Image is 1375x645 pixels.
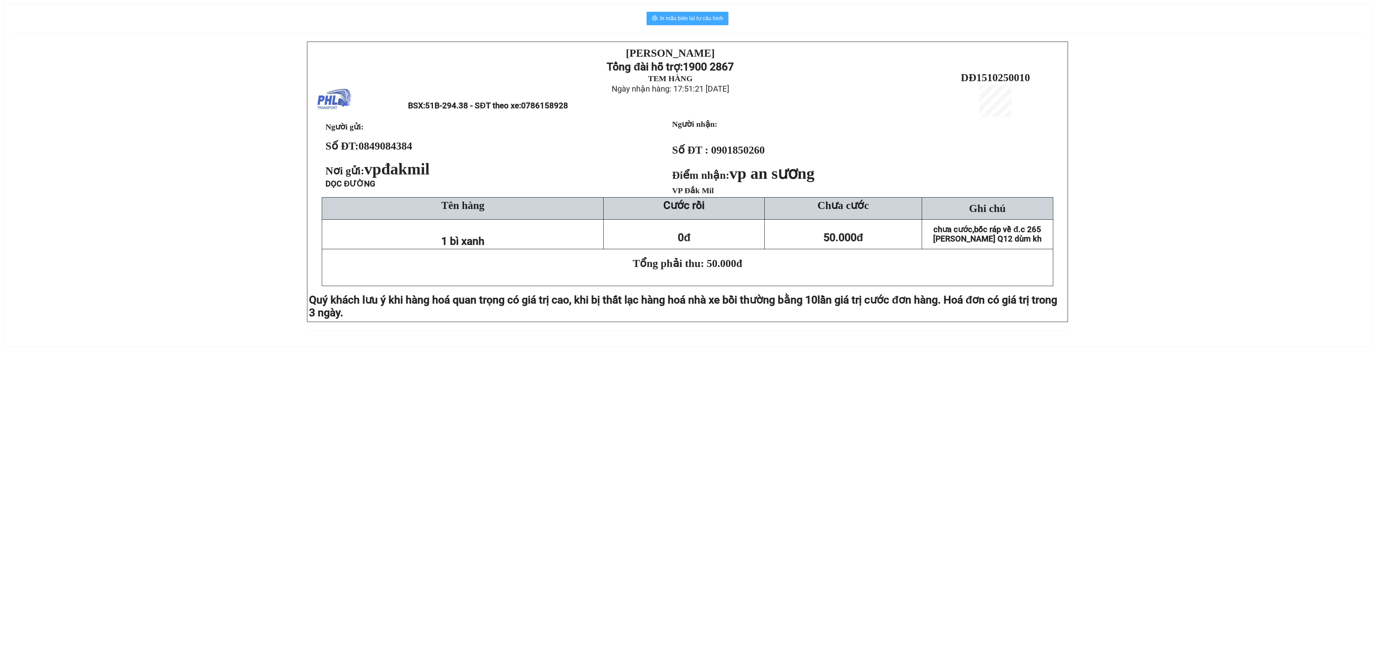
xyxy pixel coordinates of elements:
[521,101,568,110] span: 0786158928
[823,231,863,244] span: 50.000đ
[425,101,568,110] span: 51B-294.38 - SĐT theo xe:
[711,144,765,156] span: 0901850260
[969,202,1006,214] span: Ghi chú
[672,186,714,195] span: VP Đắk Mil
[441,235,485,248] span: 1 bì xanh
[663,199,705,212] strong: Cước rồi
[817,199,869,211] span: Chưa cước
[961,71,1030,84] span: DĐ1510250010
[933,225,1041,244] span: chưa cước,bốc ráp về đ.c 265 [PERSON_NAME] Q12 dùm kh
[317,83,351,117] img: logo
[683,60,734,73] strong: 1900 2867
[648,74,693,83] strong: TEM HÀNG
[325,122,364,131] span: Người gửi:
[672,120,717,128] strong: Người nhận:
[626,47,715,59] strong: [PERSON_NAME]
[612,84,729,94] span: Ngày nhận hàng: 17:51:21 [DATE]
[652,15,657,22] span: printer
[678,231,691,244] span: 0đ
[441,199,485,211] span: Tên hàng
[672,144,708,156] strong: Số ĐT :
[647,12,728,25] button: printerIn mẫu biên lai tự cấu hình
[364,160,430,178] span: vpđakmil
[633,257,742,269] span: Tổng phải thu: 50.000đ
[408,101,568,110] span: BSX:
[309,293,1057,319] span: lần giá trị cước đơn hàng. Hoá đơn có giá trị trong 3 ngày.
[325,179,375,189] span: DỌC ĐƯỜNG
[729,164,815,182] span: vp an sương
[325,165,432,177] span: Nơi gửi:
[672,169,814,181] strong: Điểm nhận:
[325,140,412,152] strong: Số ĐT:
[359,140,412,152] span: 0849084384
[660,14,723,22] span: In mẫu biên lai tự cấu hình
[607,60,683,73] strong: Tổng đài hỗ trợ:
[309,293,817,306] span: Quý khách lưu ý khi hàng hoá quan trọng có giá trị cao, khi bị thất lạc hàng hoá nhà xe bồi thườn...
